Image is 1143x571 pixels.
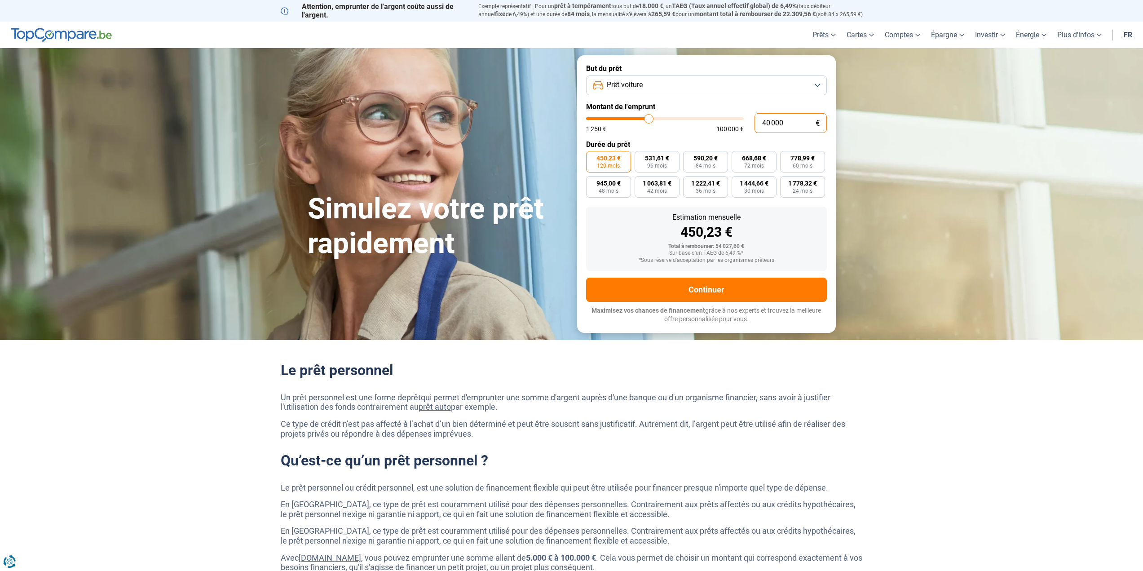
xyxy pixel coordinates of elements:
[593,226,820,239] div: 450,23 €
[841,22,879,48] a: Cartes
[308,192,566,261] h1: Simulez votre prêt rapidement
[586,140,827,149] label: Durée du prêt
[691,180,720,186] span: 1 222,41 €
[643,180,671,186] span: 1 063,81 €
[596,155,621,161] span: 450,23 €
[586,75,827,95] button: Prêt voiture
[696,163,715,168] span: 84 mois
[281,2,468,19] p: Attention, emprunter de l'argent coûte aussi de l'argent.
[586,306,827,324] p: grâce à nos experts et trouvez la meilleure offre personnalisée pour vous.
[281,393,863,412] p: Un prêt personnel est une forme de qui permet d'emprunter une somme d'argent auprès d'une banque ...
[281,483,863,493] p: Le prêt personnel ou crédit personnel, est une solution de financement flexible qui peut être uti...
[607,80,643,90] span: Prêt voiture
[793,188,812,194] span: 24 mois
[926,22,970,48] a: Épargne
[586,102,827,111] label: Montant de l'emprunt
[281,526,863,545] p: En [GEOGRAPHIC_DATA], ce type de prêt est couramment utilisé pour des dépenses personnelles. Cont...
[586,126,606,132] span: 1 250 €
[790,155,815,161] span: 778,99 €
[694,10,816,18] span: montant total à rembourser de 22.309,56 €
[593,250,820,257] div: Sur base d'un TAEG de 6,49 %*
[586,64,827,73] label: But du prêt
[554,2,611,9] span: prêt à tempérament
[526,553,596,562] strong: 5.000 € à 100.000 €
[1052,22,1107,48] a: Plus d'infos
[281,362,863,379] h2: Le prêt personnel
[651,10,675,18] span: 265,59 €
[645,155,669,161] span: 531,61 €
[599,188,618,194] span: 48 mois
[647,188,667,194] span: 42 mois
[672,2,797,9] span: TAEG (Taux annuel effectif global) de 6,49%
[597,163,620,168] span: 120 mois
[419,402,451,412] a: prêt auto
[567,10,590,18] span: 84 mois
[593,214,820,221] div: Estimation mensuelle
[647,163,667,168] span: 96 mois
[478,2,863,18] p: Exemple représentatif : Pour un tous but de , un (taux débiteur annuel de 6,49%) et une durée de ...
[1011,22,1052,48] a: Énergie
[1118,22,1138,48] a: fr
[879,22,926,48] a: Comptes
[281,452,863,469] h2: Qu’est-ce qu’un prêt personnel ?
[716,126,744,132] span: 100 000 €
[788,180,817,186] span: 1 778,32 €
[591,307,705,314] span: Maximisez vos chances de financement
[693,155,718,161] span: 590,20 €
[11,28,112,42] img: TopCompare
[596,180,621,186] span: 945,00 €
[807,22,841,48] a: Prêts
[593,257,820,264] div: *Sous réserve d'acceptation par les organismes prêteurs
[593,243,820,250] div: Total à rembourser: 54 027,60 €
[639,2,663,9] span: 18.000 €
[744,188,764,194] span: 30 mois
[495,10,506,18] span: fixe
[696,188,715,194] span: 36 mois
[740,180,768,186] span: 1 444,66 €
[406,393,421,402] a: prêt
[970,22,1011,48] a: Investir
[586,278,827,302] button: Continuer
[281,500,863,519] p: En [GEOGRAPHIC_DATA], ce type de prêt est couramment utilisé pour des dépenses personnelles. Cont...
[742,155,766,161] span: 668,68 €
[816,120,820,127] span: €
[281,419,863,438] p: Ce type de crédit n’est pas affecté à l’achat d’un bien déterminé et peut être souscrit sans just...
[744,163,764,168] span: 72 mois
[793,163,812,168] span: 60 mois
[299,553,361,562] a: [DOMAIN_NAME]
